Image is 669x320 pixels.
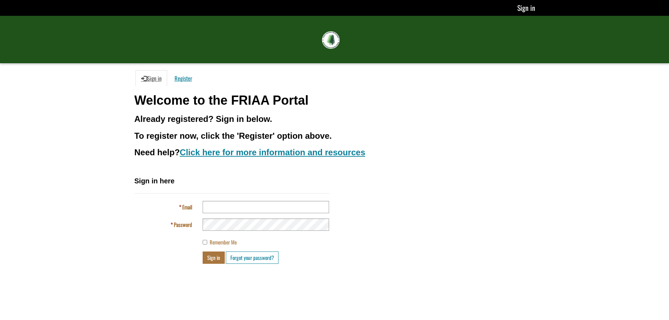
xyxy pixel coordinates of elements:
span: Remember Me [210,238,237,246]
img: FRIAA Submissions Portal [322,31,340,49]
h1: Welcome to the FRIAA Portal [135,93,535,107]
a: Sign in [136,70,167,86]
a: Sign in [517,2,535,13]
h3: Need help? [135,148,535,157]
h3: Already registered? Sign in below. [135,115,535,124]
a: Register [169,70,198,86]
a: Click here for more information and resources [180,148,365,157]
a: Forgot your password? [226,252,278,264]
input: Remember Me [203,240,207,244]
h3: To register now, click the 'Register' option above. [135,131,535,141]
span: Sign in here [135,177,175,185]
button: Sign in [203,252,225,264]
span: Email [182,203,192,211]
span: Password [174,221,192,228]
